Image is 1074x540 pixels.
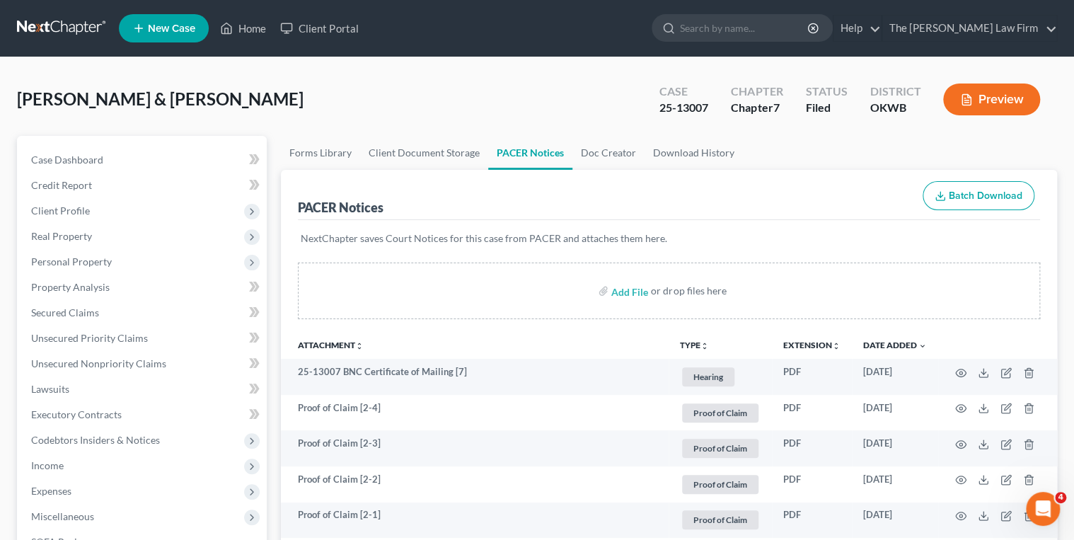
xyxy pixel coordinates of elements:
[31,459,64,471] span: Income
[281,395,669,431] td: Proof of Claim [2-4]
[731,84,783,100] div: Chapter
[680,341,709,350] button: TYPEunfold_more
[31,408,122,420] span: Executory Contracts
[31,205,90,217] span: Client Profile
[20,300,267,326] a: Secured Claims
[659,100,708,116] div: 25-13007
[298,340,364,350] a: Attachmentunfold_more
[31,179,92,191] span: Credit Report
[833,16,881,41] a: Help
[700,342,709,350] i: unfold_more
[20,402,267,427] a: Executory Contracts
[680,473,761,496] a: Proof of Claim
[918,342,927,350] i: expand_more
[572,136,645,170] a: Doc Creator
[281,502,669,539] td: Proof of Claim [2-1]
[31,383,69,395] span: Lawsuits
[301,231,1038,246] p: NextChapter saves Court Notices for this case from PACER and attaches them here.
[20,147,267,173] a: Case Dashboard
[31,255,112,268] span: Personal Property
[943,84,1040,115] button: Preview
[852,430,938,466] td: [DATE]
[281,430,669,466] td: Proof of Claim [2-3]
[682,510,758,529] span: Proof of Claim
[31,306,99,318] span: Secured Claims
[273,16,365,41] a: Client Portal
[659,84,708,100] div: Case
[31,154,103,166] span: Case Dashboard
[355,342,364,350] i: unfold_more
[1026,492,1060,526] iframe: Intercom live chat
[298,199,383,216] div: PACER Notices
[783,340,841,350] a: Extensionunfold_more
[651,284,726,298] div: or drop files here
[31,332,148,344] span: Unsecured Priority Claims
[805,84,847,100] div: Status
[772,502,852,539] td: PDF
[31,510,94,522] span: Miscellaneous
[213,16,273,41] a: Home
[852,466,938,502] td: [DATE]
[20,377,267,402] a: Lawsuits
[360,136,488,170] a: Client Document Storage
[31,485,71,497] span: Expenses
[31,230,92,242] span: Real Property
[731,100,783,116] div: Chapter
[20,351,267,377] a: Unsecured Nonpriority Claims
[680,365,761,389] a: Hearing
[680,437,761,460] a: Proof of Claim
[852,395,938,431] td: [DATE]
[281,466,669,502] td: Proof of Claim [2-2]
[488,136,572,170] a: PACER Notices
[852,359,938,395] td: [DATE]
[680,15,809,41] input: Search by name...
[772,466,852,502] td: PDF
[148,23,195,34] span: New Case
[31,281,110,293] span: Property Analysis
[680,401,761,425] a: Proof of Claim
[772,395,852,431] td: PDF
[17,88,304,109] span: [PERSON_NAME] & [PERSON_NAME]
[923,181,1034,211] button: Batch Download
[1055,492,1066,503] span: 4
[772,359,852,395] td: PDF
[281,136,360,170] a: Forms Library
[773,100,779,114] span: 7
[870,100,920,116] div: OKWB
[882,16,1056,41] a: The [PERSON_NAME] Law Firm
[863,340,927,350] a: Date Added expand_more
[281,359,669,395] td: 25-13007 BNC Certificate of Mailing [7]
[805,100,847,116] div: Filed
[852,502,938,539] td: [DATE]
[870,84,920,100] div: District
[20,326,267,351] a: Unsecured Priority Claims
[772,430,852,466] td: PDF
[31,434,160,446] span: Codebtors Insiders & Notices
[682,367,734,386] span: Hearing
[682,439,758,458] span: Proof of Claim
[682,403,758,423] span: Proof of Claim
[680,508,761,532] a: Proof of Claim
[949,190,1022,202] span: Batch Download
[832,342,841,350] i: unfold_more
[645,136,743,170] a: Download History
[20,173,267,198] a: Credit Report
[682,475,758,494] span: Proof of Claim
[31,357,166,369] span: Unsecured Nonpriority Claims
[20,275,267,300] a: Property Analysis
